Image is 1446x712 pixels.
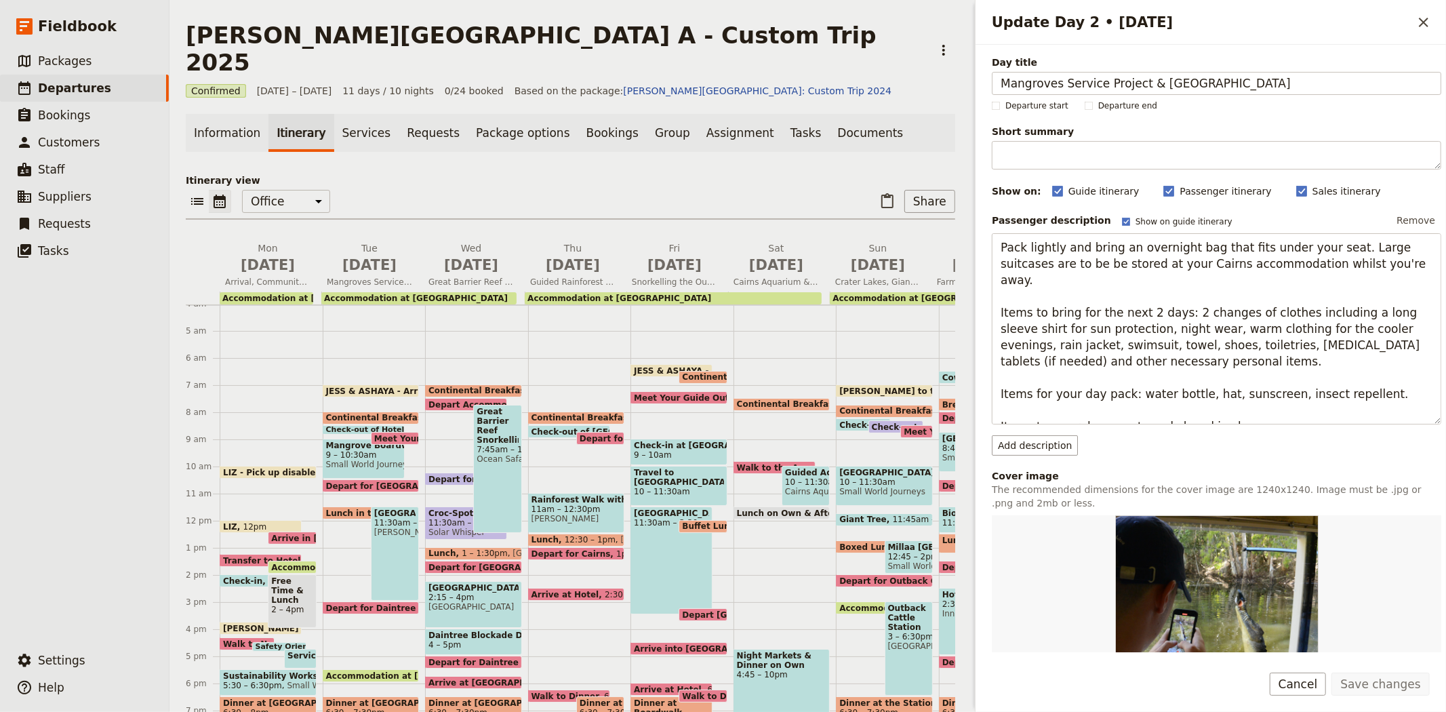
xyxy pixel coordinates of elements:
[428,640,461,650] span: 4 – 5pm
[428,602,519,612] span: [GEOGRAPHIC_DATA]
[942,453,1032,462] span: Small World Journeys
[888,632,929,641] span: 3 – 6:30pm
[942,590,1032,599] span: Hot Springs
[220,241,321,292] button: Mon [DATE]Arrival, Community Service Project & Sustainability Workshop
[530,241,616,275] h2: Thu
[992,435,1078,456] button: Add description
[839,576,1000,585] span: Depart for Outback Cattle Station
[38,81,111,95] span: Departures
[1412,11,1435,34] button: Close drawer
[268,532,316,545] div: Arrive in [GEOGRAPHIC_DATA]
[38,136,100,149] span: Customers
[323,601,420,614] div: Depart for Daintree Rainforest
[321,241,423,292] button: Tue [DATE]Mangroves Service Project & [GEOGRAPHIC_DATA]
[326,481,478,490] span: Depart for [GEOGRAPHIC_DATA]
[327,241,412,275] h2: Tue
[223,698,313,708] span: Dinner at [GEOGRAPHIC_DATA]
[734,241,819,275] h2: Sat
[839,487,929,496] span: Small World Journeys
[942,698,1032,708] span: Dinner at the Station
[829,114,911,152] a: Documents
[634,450,672,460] span: 9 – 10am
[220,574,302,587] div: Check-in2pm
[323,507,405,519] div: Lunch in the Park
[220,669,317,696] div: Sustainability Workshop5:30 – 6:30pmSmall World Journeys
[530,255,616,275] span: [DATE]
[623,85,891,96] a: [PERSON_NAME][GEOGRAPHIC_DATA]: Custom Trip 2024
[528,412,625,424] div: Continental Breakfast at Hotel
[428,241,514,275] h2: Wed
[223,522,243,531] span: LIZ
[220,637,275,650] div: Walk to Novotel for Activities & Dinner
[830,277,926,288] span: Crater Lakes, Giant Trees, Waterfalls & Outback Cattle Station
[334,114,399,152] a: Services
[888,604,929,632] span: Outback Cattle Station
[528,534,625,547] div: Lunch12:30 – 1pm[PERSON_NAME]
[223,576,268,585] span: Check-in
[428,400,542,409] span: Depart Accommodation
[679,690,727,703] div: Walk to Dinner
[225,241,310,275] h2: Mon
[220,554,302,567] div: Transfer to Hotel
[326,671,516,680] span: Accommodation at [GEOGRAPHIC_DATA]
[616,549,635,558] span: 1pm
[839,515,892,524] span: Giant Tree
[942,658,1072,667] span: Depart for Outback Station
[904,427,1117,436] span: Meet Your Guide Outside Reception & Depart
[900,425,933,438] div: Meet Your Guide Outside Reception & Depart
[836,384,933,397] div: [PERSON_NAME] to the Office
[682,692,755,700] span: Walk to Dinner
[630,466,727,506] div: Travel to [GEOGRAPHIC_DATA]10 – 11:30am
[38,54,92,68] span: Packages
[223,681,282,690] span: 5:30 – 6:30pm
[1390,210,1441,231] button: Remove
[634,366,786,375] span: JESS & ASHAYA - Arrive to office
[223,468,355,477] span: LIZ - Pick up disabled Hiace
[942,536,976,545] span: Lunch
[992,141,1441,170] textarea: Short summary
[616,535,688,545] span: [PERSON_NAME]
[734,461,816,474] div: Walk to the Aquarium
[634,518,709,528] span: 11:30am – 3:30pm
[737,670,827,679] span: 4:45 – 10pm
[374,518,416,528] span: 11:30am – 3pm
[836,418,891,431] div: Check-out of Hotel
[425,656,522,669] div: Depart for Daintree Accommodation
[323,412,420,424] div: Continental Breakfast at Hotel
[832,294,1016,303] span: Accommodation at [GEOGRAPHIC_DATA]
[428,593,519,602] span: 2:15 – 4pm
[939,561,1036,574] div: Depart for [GEOGRAPHIC_DATA]
[992,72,1441,95] input: Day title
[939,398,1036,411] div: Breakfast at the [GEOGRAPHIC_DATA]
[445,84,504,98] span: 0/24 booked
[942,443,1032,453] span: 8:45 – 10:15am
[576,432,624,445] div: Depart for [PERSON_NAME]
[737,399,883,409] span: Continental Breakfast at Hotel
[839,477,929,487] span: 10 – 11:30am
[528,547,625,560] div: Depart for Cairns1pm
[326,509,412,517] span: Lunch in the Park
[257,84,332,98] span: [DATE] – [DATE]
[268,561,316,574] div: Accommodation at [GEOGRAPHIC_DATA]
[287,651,444,660] span: Service Project for the Homeless
[428,698,519,708] span: Dinner at [GEOGRAPHIC_DATA]
[428,255,514,275] span: [DATE]
[531,495,622,505] span: Rainforest Walk with Indigenous Guide
[531,413,678,422] span: Continental Breakfast at Hotel
[326,604,473,612] span: Depart for Daintree Rainforest
[836,405,933,418] div: Continental Breakfast at Hotel
[209,190,231,213] button: Calendar view
[939,412,1036,424] div: Depart for [GEOGRAPHIC_DATA] Hike
[323,669,420,682] div: Accommodation at [GEOGRAPHIC_DATA]
[271,605,313,614] span: 2 – 4pm
[904,190,955,213] button: Share
[425,629,522,655] div: Daintree Blockade Debate4 – 5pm
[374,528,416,537] span: [PERSON_NAME] Crocodile Farm
[220,466,317,479] div: LIZ - Pick up disabled Hiace
[932,39,955,62] button: Actions
[531,505,622,514] span: 11am – 12:30pm
[836,601,918,614] div: Accommodation at [GEOGRAPHIC_DATA]
[425,547,522,560] div: Lunch1 – 1:30pm[GEOGRAPHIC_DATA]
[473,405,521,533] div: Great Barrier Reef Snorkelling7:45am – 12:30pmOcean Safari
[839,698,929,708] span: Dinner at the Station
